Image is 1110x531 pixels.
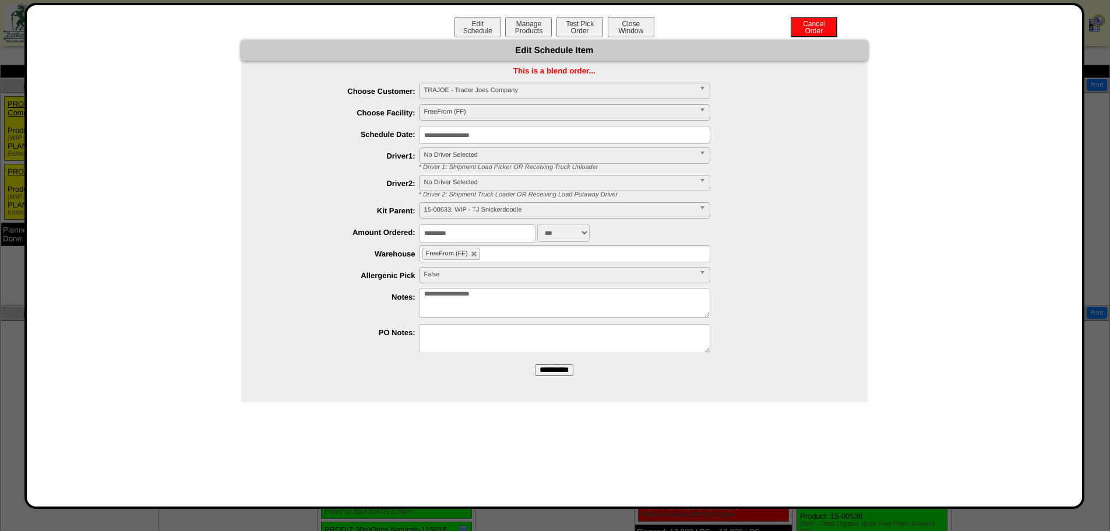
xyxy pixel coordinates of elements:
[265,328,419,337] label: PO Notes:
[424,148,695,162] span: No Driver Selected
[608,17,654,37] button: CloseWindow
[424,203,695,217] span: 15-00633: WIP - TJ Snickerdoodle
[454,17,501,37] button: EditSchedule
[265,130,419,139] label: Schedule Date:
[426,250,468,257] span: FreeFrom (FF)
[791,17,837,37] button: CancelOrder
[607,26,656,35] a: CloseWindow
[265,293,419,301] label: Notes:
[505,17,552,37] button: ManageProducts
[265,249,419,258] label: Warehouse
[424,268,695,282] span: False
[410,164,868,171] div: * Driver 1: Shipment Load Picker OR Receiving Truck Unloader
[265,228,419,237] label: Amount Ordered:
[241,40,868,61] div: Edit Schedule Item
[424,175,695,189] span: No Driver Selected
[424,83,695,97] span: TRAJOE - Trader Joes Company
[265,179,419,188] label: Driver2:
[265,271,419,280] label: Allergenic Pick
[241,66,868,75] div: This is a blend order...
[265,87,419,96] label: Choose Customer:
[410,191,868,198] div: * Driver 2: Shipment Truck Loader OR Receiving Load Putaway Driver
[265,152,419,160] label: Driver1:
[556,17,603,37] button: Test PickOrder
[265,108,419,117] label: Choose Facility:
[424,105,695,119] span: FreeFrom (FF)
[265,206,419,215] label: Kit Parent:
